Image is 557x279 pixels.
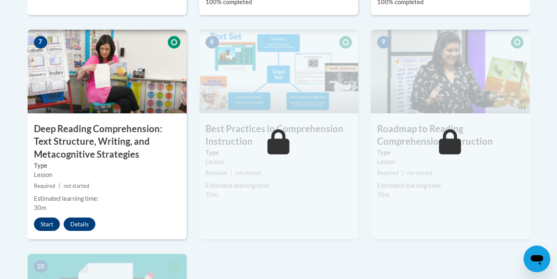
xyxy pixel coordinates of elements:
[371,30,530,113] img: Course Image
[64,183,89,189] span: not started
[64,218,95,231] button: Details
[407,170,432,176] span: not started
[28,30,187,113] img: Course Image
[524,246,550,272] iframe: Button to launch messaging window
[205,181,352,190] div: Estimated learning time:
[377,181,524,190] div: Estimated learning time:
[377,36,390,49] span: 9
[34,36,47,49] span: 7
[34,194,180,203] div: Estimated learning time:
[199,123,358,148] h3: Best Practices in Comprehension Instruction
[371,123,530,148] h3: Roadmap to Reading Comprehension Instruction
[205,36,219,49] span: 8
[205,157,352,166] div: Lesson
[34,170,180,179] div: Lesson
[377,170,398,176] span: Required
[235,170,261,176] span: not started
[205,170,227,176] span: Required
[34,218,60,231] button: Start
[28,123,187,161] h3: Deep Reading Comprehension: Text Structure, Writing, and Metacognitive Strategies
[402,170,403,176] span: |
[34,161,180,170] label: Type
[377,148,524,157] label: Type
[59,183,60,189] span: |
[205,191,218,198] span: 35m
[199,30,358,113] img: Course Image
[230,170,232,176] span: |
[377,157,524,166] div: Lesson
[34,204,46,211] span: 30m
[34,183,55,189] span: Required
[34,260,47,273] span: 10
[205,148,352,157] label: Type
[377,191,390,198] span: 35m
